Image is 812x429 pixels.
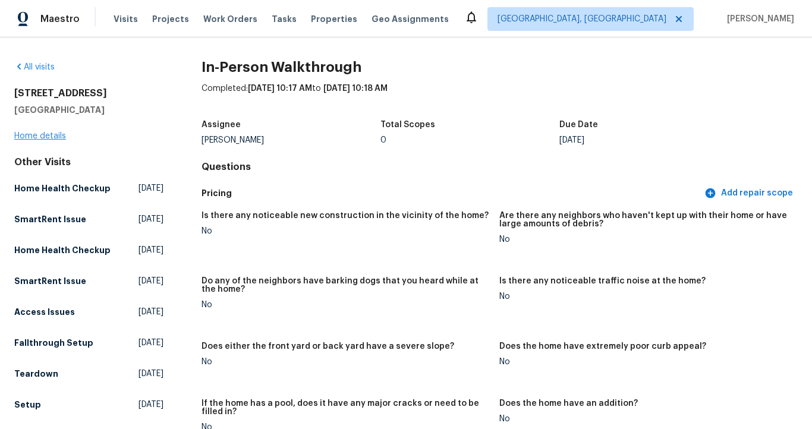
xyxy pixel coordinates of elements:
[272,15,297,23] span: Tasks
[202,161,798,173] h4: Questions
[248,84,312,93] span: [DATE] 10:17 AM
[139,182,163,194] span: [DATE]
[14,399,41,411] h5: Setup
[14,244,111,256] h5: Home Health Checkup
[702,182,798,204] button: Add repair scope
[14,182,111,194] h5: Home Health Checkup
[14,87,163,99] h2: [STREET_ADDRESS]
[202,187,702,200] h5: Pricing
[202,227,490,235] div: No
[152,13,189,25] span: Projects
[14,332,163,354] a: Fallthrough Setup[DATE]
[14,363,163,384] a: Teardown[DATE]
[139,244,163,256] span: [DATE]
[202,277,490,294] h5: Do any of the neighbors have barking dogs that you heard while at the home?
[311,13,357,25] span: Properties
[14,178,163,199] a: Home Health Checkup[DATE]
[14,368,58,380] h5: Teardown
[139,213,163,225] span: [DATE]
[139,306,163,318] span: [DATE]
[380,121,435,129] h5: Total Scopes
[14,306,75,318] h5: Access Issues
[14,275,86,287] h5: SmartRent Issue
[14,132,66,140] a: Home details
[139,337,163,349] span: [DATE]
[202,301,490,309] div: No
[202,61,798,73] h2: In-Person Walkthrough
[14,270,163,292] a: SmartRent Issue[DATE]
[114,13,138,25] span: Visits
[202,83,798,113] div: Completed: to
[14,239,163,261] a: Home Health Checkup[DATE]
[559,121,598,129] h5: Due Date
[139,275,163,287] span: [DATE]
[139,368,163,380] span: [DATE]
[559,136,738,144] div: [DATE]
[323,84,388,93] span: [DATE] 10:18 AM
[202,358,490,366] div: No
[14,156,163,168] div: Other Visits
[202,342,454,351] h5: Does either the front yard or back yard have a severe slope?
[202,121,241,129] h5: Assignee
[722,13,794,25] span: [PERSON_NAME]
[14,213,86,225] h5: SmartRent Issue
[499,342,706,351] h5: Does the home have extremely poor curb appeal?
[499,235,788,244] div: No
[202,136,380,144] div: [PERSON_NAME]
[14,337,93,349] h5: Fallthrough Setup
[499,292,788,301] div: No
[498,13,666,25] span: [GEOGRAPHIC_DATA], [GEOGRAPHIC_DATA]
[499,212,788,228] h5: Are there any neighbors who haven't kept up with their home or have large amounts of debris?
[499,415,788,423] div: No
[14,63,55,71] a: All visits
[202,399,490,416] h5: If the home has a pool, does it have any major cracks or need to be filled in?
[499,277,706,285] h5: Is there any noticeable traffic noise at the home?
[40,13,80,25] span: Maestro
[139,399,163,411] span: [DATE]
[14,209,163,230] a: SmartRent Issue[DATE]
[202,212,489,220] h5: Is there any noticeable new construction in the vicinity of the home?
[707,186,793,201] span: Add repair scope
[380,136,559,144] div: 0
[499,399,638,408] h5: Does the home have an addition?
[14,104,163,116] h5: [GEOGRAPHIC_DATA]
[499,358,788,366] div: No
[14,301,163,323] a: Access Issues[DATE]
[14,394,163,415] a: Setup[DATE]
[203,13,257,25] span: Work Orders
[372,13,449,25] span: Geo Assignments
